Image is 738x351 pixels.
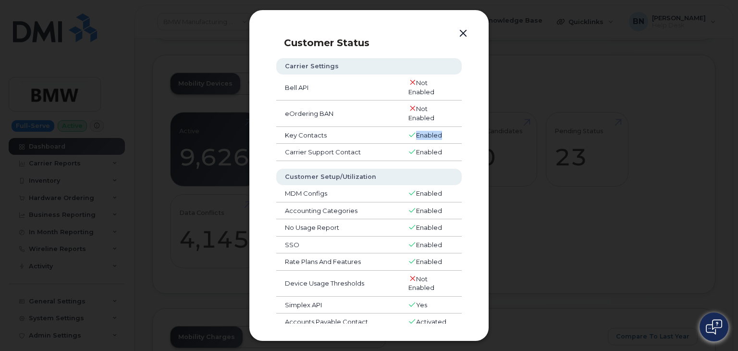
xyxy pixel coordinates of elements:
[276,202,400,220] td: Accounting Categories
[416,318,446,326] span: Activated
[416,241,442,249] span: Enabled
[276,100,400,126] td: eOrdering BAN
[408,275,434,292] span: Not Enabled
[276,144,400,161] td: Carrier Support Contact
[416,189,442,197] span: Enabled
[276,75,400,100] td: Bell API
[416,207,442,214] span: Enabled
[408,79,434,96] span: Not Enabled
[276,219,400,237] td: No Usage Report
[706,319,722,335] img: Open chat
[276,127,400,144] td: Key Contacts
[276,253,400,271] td: Rate Plans And Features
[416,224,442,231] span: Enabled
[416,301,427,309] span: Yes
[276,237,400,254] td: SSO
[276,271,400,297] td: Device Usage Thresholds
[276,297,400,314] td: Simplex API
[416,148,442,156] span: Enabled
[276,185,400,202] td: MDM Configs
[284,37,471,49] p: Customer Status
[276,169,462,185] th: Customer Setup/Utilization
[416,258,442,265] span: Enabled
[276,313,400,331] td: Accounts Payable Contact
[408,105,434,122] span: Not Enabled
[416,131,442,139] span: Enabled
[276,58,462,75] th: Carrier Settings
